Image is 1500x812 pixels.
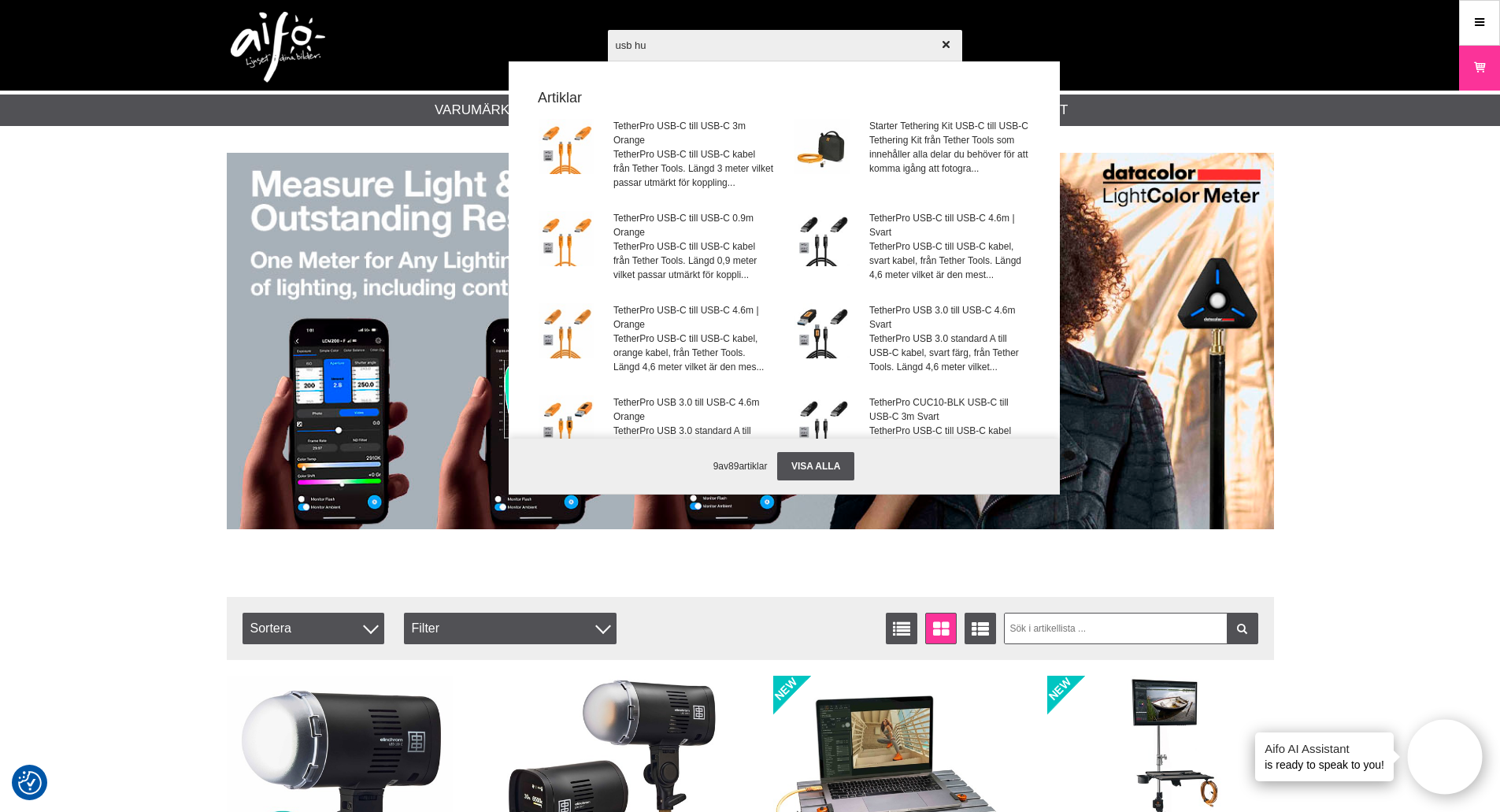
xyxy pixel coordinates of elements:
a: TetherPro USB-C till USB-C 4.6m | OrangeTetherPro USB-C till USB-C kabel, orange kabel, från Teth... [529,294,783,384]
span: Tethering Kit från Tether Tools som innehåller alla delar du behöver för att komma igång att foto... [869,133,1029,176]
a: TetherPro CUC10-BLK USB-C till USB-C 3m SvartTetherPro USB-C till USB-C kabel från Tether Tools. ... [785,386,1039,476]
span: Starter Tethering Kit USB-C till USB-C [869,119,1029,133]
a: TetherPro USB 3.0 till USB-C 4.6m SvartTetherPro USB 3.0 standard A till USB-C kabel, svart färg,... [785,294,1039,384]
span: TetherPro USB 3.0 till USB-C 4.6m Orange [613,395,773,424]
span: TetherPro USB 3.0 till USB-C 4.6m Svart [869,303,1029,332]
span: TetherPro USB-C till USB-C kabel från Tether Tools. Längd 3 meter vilket passar utmärkt för koppl... [613,147,773,190]
strong: Artiklar [528,87,1040,109]
span: TetherPro USB-C till USB-C kabel, orange kabel, från Tether Tools. Längd 4,6 meter vilket är den ... [613,332,773,374]
button: Samtyckesinställningar [18,769,42,797]
span: artiklar [739,461,767,472]
span: TetherPro USB-C till USB-C kabel, svart kabel, från Tether Tools. Längd 4,6 meter vilket är den m... [869,239,1029,282]
a: TetherPro USB 3.0 till USB-C 4.6m OrangeTetherPro USB 3.0 standard A till USB-C kabel, orange fär... [529,386,783,476]
img: Revisit consent button [18,771,42,795]
span: TetherPro USB-C till USB-C 0.9m Orange [613,211,773,239]
a: TetherPro USB-C till USB-C 4.6m | SvartTetherPro USB-C till USB-C kabel, svart kabel, från Tether... [785,202,1039,292]
span: TetherPro USB-C till USB-C 3m Orange [613,119,773,147]
span: TetherPro USB 3.0 standard A till USB-C kabel, svart färg, från Tether Tools. Längd 4,6 meter vil... [869,332,1029,374]
span: TetherPro USB-C till USB-C kabel från Tether Tools. Längd 3 meter vilket passar utmärkt för koppl... [869,424,1029,466]
span: TetherPro USB 3.0 standard A till USB-C kabel, orange färg, från Tether Tools. Längd 4,6 meter vi... [613,424,773,466]
span: TetherPro USB-C till USB-C kabel från Tether Tools. Längd 0,9 meter vilket passar utmärkt för kop... [613,239,773,282]
img: tt-cuc15-blk-tetherpro.jpg [794,395,850,450]
span: TetherPro USB-C till USB-C 4.6m | Svart [869,211,1029,239]
img: tt-cuc3215-or-tetherpro-01.jpg [539,395,594,450]
img: logo.png [231,12,325,83]
span: 9 [713,461,719,472]
a: Visa alla [777,452,854,480]
a: TetherPro USB-C till USB-C 3m OrangeTetherPro USB-C till USB-C kabel från Tether Tools. Längd 3 m... [529,109,783,200]
img: tt-cuc15-blk-tetherpro.jpg [794,211,850,266]
a: Varumärken [435,100,528,121]
a: TetherPro USB-C till USB-C 0.9m OrangeTetherPro USB-C till USB-C kabel från Tether Tools. Längd 0... [529,202,783,292]
img: tetherpro-cuc03-org.jpg [539,211,594,266]
span: 89 [728,461,739,472]
a: Starter Tethering Kit USB-C till USB-CTethering Kit från Tether Tools som innehåller alla delar d... [785,109,1039,200]
span: TetherPro USB-C till USB-C 4.6m | Orange [613,303,773,332]
span: av [718,461,728,472]
img: tt-cuc3215-blk-tetherpro-01.jpg [794,303,850,358]
img: tt-cuc15-org-tetherpro-01.jpg [539,303,594,358]
img: btk2c15-01.jpg [794,119,850,174]
img: tetherpro-cuc10-org.jpg [539,119,594,174]
input: Sök produkter ... [608,17,962,72]
span: TetherPro CUC10-BLK USB-C till USB-C 3m Svart [869,395,1029,424]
